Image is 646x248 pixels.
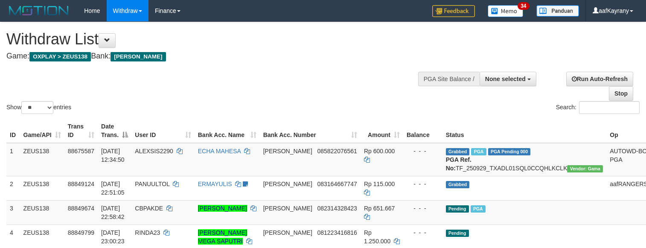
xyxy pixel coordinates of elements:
a: Stop [609,86,633,101]
span: [DATE] 12:34:50 [101,148,125,163]
img: Button%20Memo.svg [488,5,524,17]
span: [DATE] 22:51:05 [101,181,125,196]
span: [DATE] 22:58:42 [101,205,125,220]
span: 88849674 [68,205,94,212]
div: PGA Site Balance / [418,72,480,86]
td: 3 [6,200,20,225]
span: Marked by aafpengsreynich [471,148,486,155]
span: Rp 651.667 [364,205,395,212]
td: 1 [6,143,20,176]
span: 34 [518,2,529,10]
th: Trans ID: activate to sort column ascending [64,119,98,143]
div: - - - [407,147,439,155]
span: [PERSON_NAME] [263,148,312,155]
th: ID [6,119,20,143]
span: 88849799 [68,229,94,236]
td: ZEUS138 [20,143,64,176]
input: Search: [579,101,640,114]
span: Copy 085822076561 to clipboard [317,148,357,155]
th: Balance [403,119,442,143]
div: - - - [407,180,439,188]
span: [PERSON_NAME] [263,205,312,212]
th: Bank Acc. Name: activate to sort column ascending [195,119,260,143]
span: [DATE] 23:00:23 [101,229,125,245]
span: OXPLAY > ZEUS138 [29,52,91,61]
a: [PERSON_NAME] [198,205,247,212]
span: [PERSON_NAME] [263,181,312,187]
a: ECHA MAHESA [198,148,241,155]
select: Showentries [21,101,53,114]
label: Search: [556,101,640,114]
span: Marked by aafkaynarin [471,205,486,213]
span: Grabbed [446,148,470,155]
span: ALEXSIS2290 [135,148,173,155]
span: None selected [485,76,526,82]
td: ZEUS138 [20,200,64,225]
img: panduan.png [536,5,579,17]
td: TF_250929_TXADL01SQL0CCQHLKCLK [442,143,607,176]
th: Amount: activate to sort column ascending [361,119,403,143]
button: None selected [480,72,536,86]
label: Show entries [6,101,71,114]
span: [PERSON_NAME] [263,229,312,236]
span: Copy 083164667747 to clipboard [317,181,357,187]
div: - - - [407,204,439,213]
span: Grabbed [446,181,470,188]
span: Copy 082314328423 to clipboard [317,205,357,212]
span: Vendor URL: https://trx31.1velocity.biz [567,165,603,172]
a: Run Auto-Refresh [566,72,633,86]
a: ERMAYULIS [198,181,232,187]
span: Rp 600.000 [364,148,395,155]
span: CBPAKDE [135,205,163,212]
b: PGA Ref. No: [446,156,471,172]
th: Date Trans.: activate to sort column descending [98,119,131,143]
span: RINDA23 [135,229,160,236]
h1: Withdraw List [6,31,422,48]
th: Game/API: activate to sort column ascending [20,119,64,143]
td: 2 [6,176,20,200]
td: ZEUS138 [20,176,64,200]
span: Pending [446,230,469,237]
th: Bank Acc. Number: activate to sort column ascending [260,119,361,143]
div: - - - [407,228,439,237]
span: Rp 1.250.000 [364,229,390,245]
span: PANUULTOL [135,181,169,187]
img: MOTION_logo.png [6,4,71,17]
span: Copy 081223416816 to clipboard [317,229,357,236]
span: PGA Pending [488,148,531,155]
span: Pending [446,205,469,213]
img: Feedback.jpg [432,5,475,17]
th: User ID: activate to sort column ascending [131,119,194,143]
span: 88675587 [68,148,94,155]
span: [PERSON_NAME] [111,52,166,61]
th: Status [442,119,607,143]
span: 88849124 [68,181,94,187]
a: [PERSON_NAME] MEGA SAPUTRI [198,229,247,245]
span: Rp 115.000 [364,181,395,187]
h4: Game: Bank: [6,52,422,61]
